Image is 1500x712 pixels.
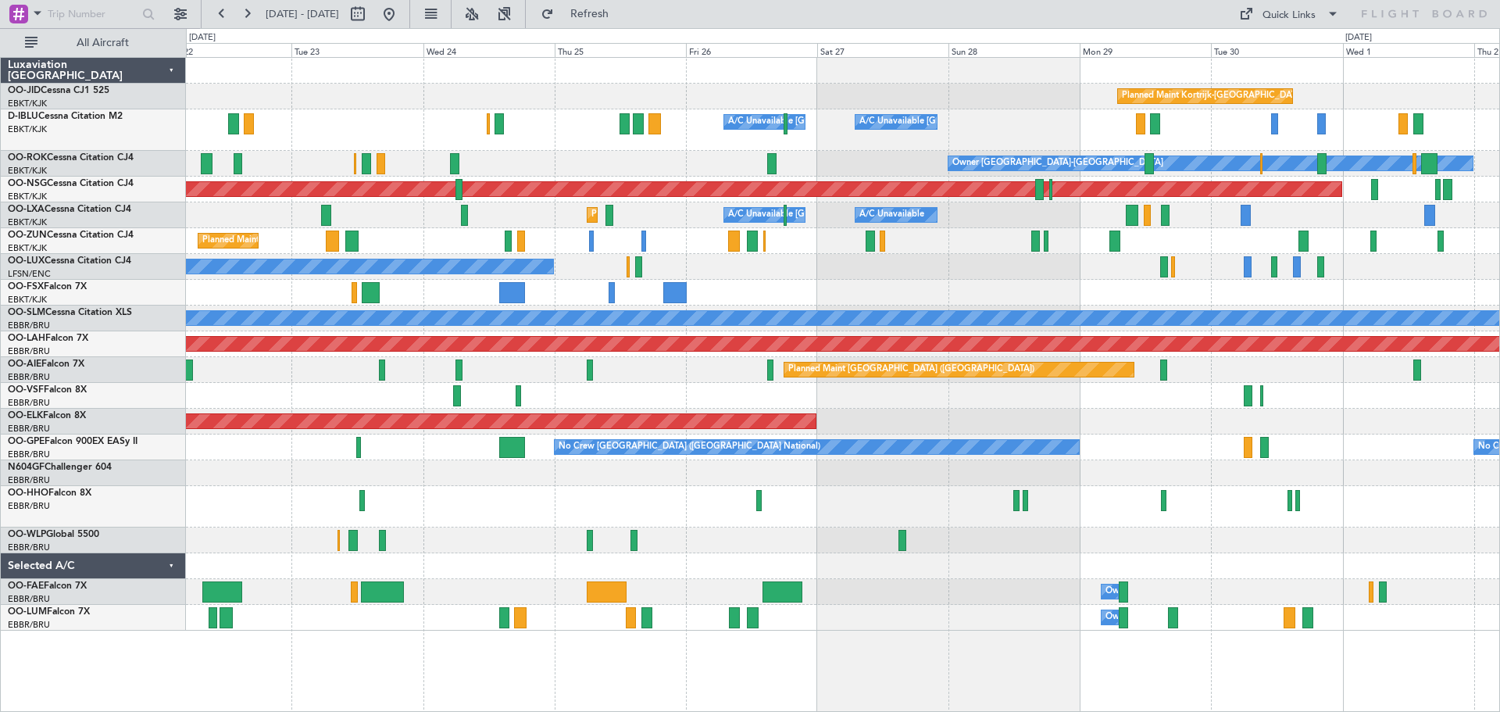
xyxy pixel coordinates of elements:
div: [DATE] [1345,31,1372,45]
a: EBBR/BRU [8,593,50,605]
div: Owner Melsbroek Air Base [1105,580,1212,603]
a: EBBR/BRU [8,397,50,409]
span: All Aircraft [41,38,165,48]
a: OO-WLPGlobal 5500 [8,530,99,539]
div: Thu 25 [555,43,686,57]
a: EBKT/KJK [8,191,47,202]
span: OO-SLM [8,308,45,317]
a: EBBR/BRU [8,500,50,512]
div: Mon 22 [160,43,291,57]
span: OO-HHO [8,488,48,498]
div: Owner Melsbroek Air Base [1105,606,1212,629]
a: EBBR/BRU [8,423,50,435]
span: OO-FSX [8,282,44,292]
span: OO-GPE [8,437,45,446]
div: Wed 24 [423,43,555,57]
a: OO-ZUNCessna Citation CJ4 [8,231,134,240]
div: A/C Unavailable [GEOGRAPHIC_DATA] ([GEOGRAPHIC_DATA] National) [728,110,1019,134]
a: OO-FSXFalcon 7X [8,282,87,292]
a: EBBR/BRU [8,542,50,553]
a: EBKT/KJK [8,216,47,228]
a: OO-LXACessna Citation CJ4 [8,205,131,214]
a: OO-FAEFalcon 7X [8,581,87,591]
a: EBBR/BRU [8,371,50,383]
a: OO-LAHFalcon 7X [8,334,88,343]
a: OO-NSGCessna Citation CJ4 [8,179,134,188]
span: OO-NSG [8,179,47,188]
span: OO-ROK [8,153,47,163]
div: Planned Maint [GEOGRAPHIC_DATA] ([GEOGRAPHIC_DATA]) [788,358,1034,381]
div: Planned Maint Kortrijk-[GEOGRAPHIC_DATA] [1122,84,1304,108]
a: EBKT/KJK [8,165,47,177]
div: Owner [GEOGRAPHIC_DATA]-[GEOGRAPHIC_DATA] [952,152,1163,175]
a: LFSN/ENC [8,268,51,280]
a: OO-AIEFalcon 7X [8,360,84,369]
span: OO-FAE [8,581,44,591]
a: D-IBLUCessna Citation M2 [8,112,123,121]
a: OO-LUMFalcon 7X [8,607,90,617]
a: EBBR/BRU [8,449,50,460]
a: EBKT/KJK [8,242,47,254]
div: No Crew [GEOGRAPHIC_DATA] ([GEOGRAPHIC_DATA] National) [559,435,820,459]
div: Wed 1 [1343,43,1474,57]
span: OO-LUX [8,256,45,266]
a: N604GFChallenger 604 [8,463,112,472]
a: OO-ELKFalcon 8X [8,411,86,420]
span: OO-VSF [8,385,44,395]
a: OO-HHOFalcon 8X [8,488,91,498]
div: [DATE] [189,31,216,45]
span: D-IBLU [8,112,38,121]
a: EBBR/BRU [8,619,50,631]
a: EBBR/BRU [8,320,50,331]
a: OO-ROKCessna Citation CJ4 [8,153,134,163]
span: OO-LXA [8,205,45,214]
a: EBKT/KJK [8,294,47,306]
a: OO-GPEFalcon 900EX EASy II [8,437,137,446]
span: [DATE] - [DATE] [266,7,339,21]
button: Refresh [534,2,627,27]
span: OO-LUM [8,607,47,617]
div: A/C Unavailable [859,203,924,227]
span: OO-LAH [8,334,45,343]
div: Quick Links [1262,8,1316,23]
a: OO-LUXCessna Citation CJ4 [8,256,131,266]
span: OO-AIE [8,360,41,369]
div: Tue 23 [291,43,423,57]
input: Trip Number [48,2,137,26]
a: OO-SLMCessna Citation XLS [8,308,132,317]
div: Mon 29 [1080,43,1211,57]
span: OO-ZUN [8,231,47,240]
button: All Aircraft [17,30,170,55]
div: Planned Maint Kortrijk-[GEOGRAPHIC_DATA] [591,203,773,227]
span: N604GF [8,463,45,472]
div: Tue 30 [1211,43,1342,57]
a: EBBR/BRU [8,345,50,357]
span: Refresh [557,9,623,20]
div: A/C Unavailable [GEOGRAPHIC_DATA] ([GEOGRAPHIC_DATA] National) [728,203,1019,227]
div: Fri 26 [686,43,817,57]
div: A/C Unavailable [GEOGRAPHIC_DATA]-[GEOGRAPHIC_DATA] [859,110,1109,134]
span: OO-JID [8,86,41,95]
div: Sat 27 [817,43,948,57]
span: OO-WLP [8,530,46,539]
a: OO-VSFFalcon 8X [8,385,87,395]
a: OO-JIDCessna CJ1 525 [8,86,109,95]
a: EBKT/KJK [8,98,47,109]
button: Quick Links [1231,2,1347,27]
a: EBBR/BRU [8,474,50,486]
span: OO-ELK [8,411,43,420]
div: Sun 28 [948,43,1080,57]
div: Planned Maint Kortrijk-[GEOGRAPHIC_DATA] [202,229,384,252]
a: EBKT/KJK [8,123,47,135]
